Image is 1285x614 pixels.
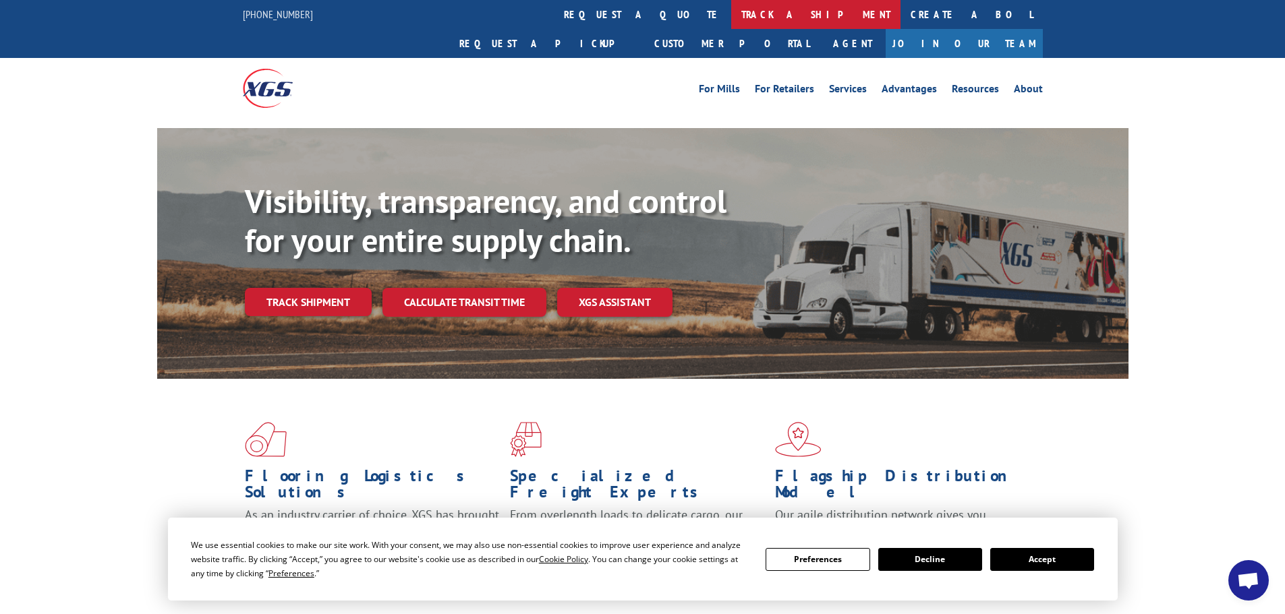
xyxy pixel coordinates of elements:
[990,548,1094,571] button: Accept
[510,507,765,567] p: From overlength loads to delicate cargo, our experienced staff knows the best way to move your fr...
[510,422,542,457] img: xgs-icon-focused-on-flooring-red
[755,84,814,98] a: For Retailers
[820,29,886,58] a: Agent
[878,548,982,571] button: Decline
[243,7,313,21] a: [PHONE_NUMBER]
[449,29,644,58] a: Request a pickup
[539,553,588,565] span: Cookie Policy
[382,288,546,317] a: Calculate transit time
[245,180,726,261] b: Visibility, transparency, and control for your entire supply chain.
[268,567,314,579] span: Preferences
[1228,560,1269,601] div: Open chat
[766,548,869,571] button: Preferences
[245,507,499,555] span: As an industry carrier of choice, XGS has brought innovation and dedication to flooring logistics...
[829,84,867,98] a: Services
[245,422,287,457] img: xgs-icon-total-supply-chain-intelligence-red
[510,468,765,507] h1: Specialized Freight Experts
[245,468,500,507] h1: Flooring Logistics Solutions
[775,507,1023,539] span: Our agile distribution network gives you nationwide inventory management on demand.
[644,29,820,58] a: Customer Portal
[775,468,1030,507] h1: Flagship Distribution Model
[245,288,372,316] a: Track shipment
[775,422,822,457] img: xgs-icon-flagship-distribution-model-red
[557,288,673,317] a: XGS ASSISTANT
[886,29,1043,58] a: Join Our Team
[191,538,749,580] div: We use essential cookies to make our site work. With your consent, we may also use non-essential ...
[168,518,1118,601] div: Cookie Consent Prompt
[952,84,999,98] a: Resources
[699,84,740,98] a: For Mills
[1014,84,1043,98] a: About
[882,84,937,98] a: Advantages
